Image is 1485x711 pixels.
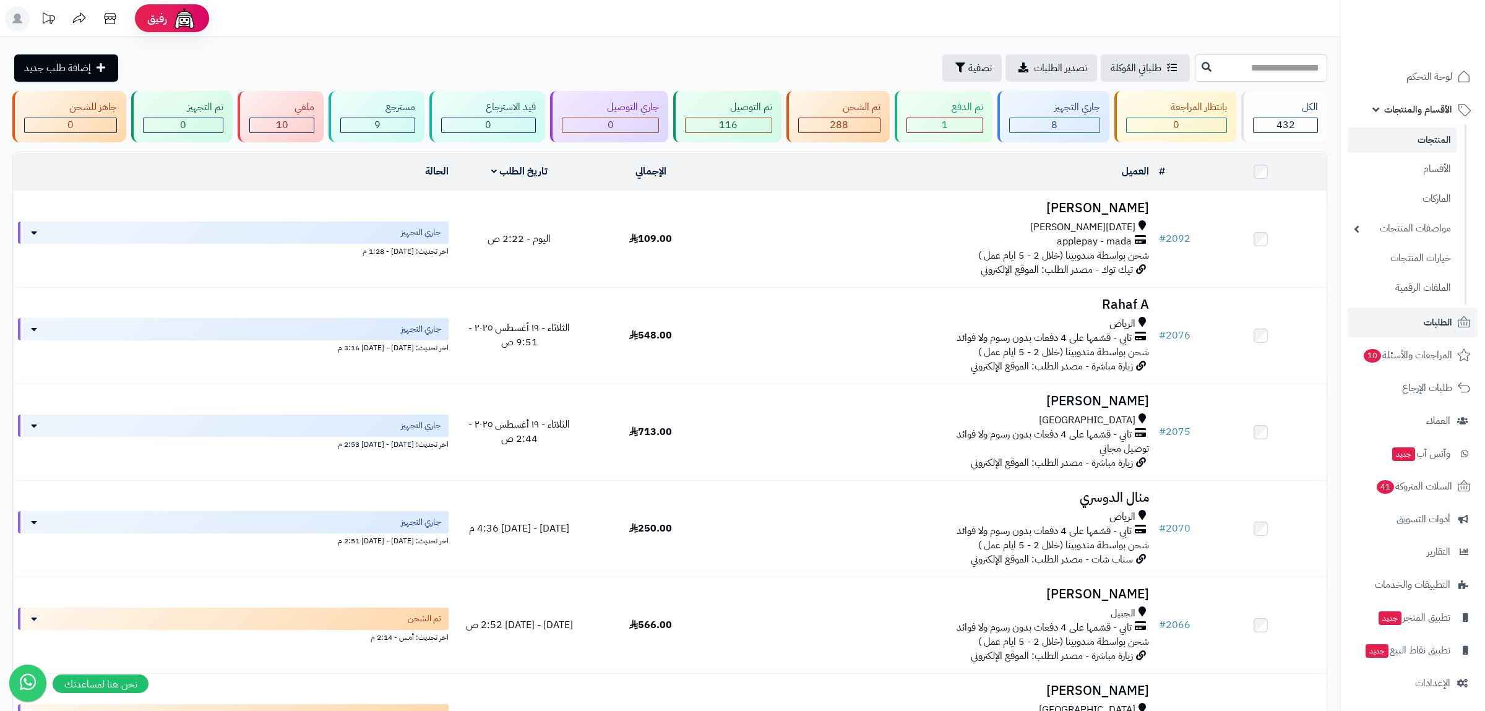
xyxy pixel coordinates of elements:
span: 8 [1051,118,1057,132]
span: 432 [1276,118,1295,132]
span: applepay - mada [1057,235,1132,249]
div: تم الشحن [798,100,881,114]
span: جاري التجهيز [401,226,441,239]
div: اخر تحديث: [DATE] - [DATE] 3:16 م [18,340,449,353]
a: المراجعات والأسئلة10 [1348,340,1478,370]
h3: [PERSON_NAME] [721,394,1149,408]
div: تم التوصيل [685,100,772,114]
div: جاري التجهيز [1009,100,1100,114]
span: 10 [1364,349,1381,363]
div: 1 [907,118,983,132]
span: تيك توك - مصدر الطلب: الموقع الإلكتروني [981,262,1133,277]
span: # [1159,521,1166,536]
span: تصدير الطلبات [1034,61,1087,75]
div: 0 [144,118,223,132]
span: 566.00 [629,618,672,632]
div: ملغي [249,100,314,114]
span: شحن بواسطة مندوبينا (خلال 2 - 5 ايام عمل ) [978,634,1149,649]
span: الرياض [1109,510,1135,524]
span: # [1159,328,1166,343]
div: 8 [1010,118,1100,132]
a: مسترجع 9 [326,91,427,142]
div: اخر تحديث: [DATE] - [DATE] 2:51 م [18,533,449,546]
span: 10 [276,118,288,132]
a: إضافة طلب جديد [14,54,118,82]
span: إضافة طلب جديد [24,61,91,75]
span: الثلاثاء - ١٩ أغسطس ٢٠٢٥ - 2:44 ص [468,417,570,446]
span: الطلبات [1424,314,1452,331]
span: 116 [719,118,738,132]
a: تم الدفع 1 [892,91,995,142]
a: طلبات الإرجاع [1348,373,1478,403]
div: جاري التوصيل [562,100,659,114]
div: اخر تحديث: [DATE] - 1:28 م [18,244,449,257]
a: مواصفات المنتجات [1348,215,1457,242]
span: أدوات التسويق [1397,511,1450,528]
span: # [1159,424,1166,439]
a: العملاء [1348,406,1478,436]
a: تم الشحن 288 [784,91,893,142]
a: الملفات الرقمية [1348,275,1457,301]
span: 0 [67,118,74,132]
div: قيد الاسترجاع [441,100,536,114]
span: [GEOGRAPHIC_DATA] [1039,413,1135,428]
h3: [PERSON_NAME] [721,684,1149,698]
span: 0 [608,118,614,132]
a: تطبيق المتجرجديد [1348,603,1478,632]
a: بانتظار المراجعة 0 [1112,91,1239,142]
div: 10 [250,118,314,132]
span: 288 [830,118,848,132]
span: طلبات الإرجاع [1402,379,1452,397]
span: شحن بواسطة مندوبينا (خلال 2 - 5 ايام عمل ) [978,248,1149,263]
span: سناب شات - مصدر الطلب: الموقع الإلكتروني [971,552,1133,567]
a: الإجمالي [635,164,666,179]
span: 0 [1173,118,1179,132]
div: 0 [25,118,116,132]
div: بانتظار المراجعة [1126,100,1228,114]
a: التطبيقات والخدمات [1348,570,1478,600]
a: #2066 [1159,618,1190,632]
span: 0 [180,118,186,132]
span: المراجعات والأسئلة [1362,347,1452,364]
span: زيارة مباشرة - مصدر الطلب: الموقع الإلكتروني [971,359,1133,374]
div: اخر تحديث: [DATE] - [DATE] 2:53 م [18,437,449,450]
span: تصفية [968,61,992,75]
div: تم التجهيز [143,100,224,114]
a: وآتس آبجديد [1348,439,1478,468]
span: شحن بواسطة مندوبينا (خلال 2 - 5 ايام عمل ) [978,538,1149,553]
span: الثلاثاء - ١٩ أغسطس ٢٠٢٥ - 9:51 ص [468,321,570,350]
span: الرياض [1109,317,1135,331]
span: تطبيق المتجر [1377,609,1450,626]
span: 713.00 [629,424,672,439]
span: تابي - قسّمها على 4 دفعات بدون رسوم ولا فوائد [957,331,1132,345]
a: ملغي 10 [235,91,326,142]
span: جديد [1379,611,1401,625]
span: زيارة مباشرة - مصدر الطلب: الموقع الإلكتروني [971,649,1133,663]
span: تابي - قسّمها على 4 دفعات بدون رسوم ولا فوائد [957,524,1132,538]
span: جديد [1392,447,1415,461]
a: لوحة التحكم [1348,62,1478,92]
span: جاري التجهيز [401,516,441,528]
span: العملاء [1426,412,1450,429]
span: الإعدادات [1415,674,1450,692]
div: 116 [686,118,772,132]
a: الإعدادات [1348,668,1478,698]
a: # [1159,164,1165,179]
h3: [PERSON_NAME] [721,201,1149,215]
a: خيارات المنتجات [1348,245,1457,272]
div: 0 [1127,118,1227,132]
img: ai-face.png [172,6,197,31]
h3: Rahaf A [721,298,1149,312]
a: طلباتي المُوكلة [1101,54,1190,82]
span: التقارير [1427,543,1450,561]
span: جاري التجهيز [401,323,441,335]
a: العميل [1122,164,1149,179]
span: وآتس آب [1391,445,1450,462]
a: الحالة [425,164,449,179]
h3: [PERSON_NAME] [721,587,1149,601]
span: لوحة التحكم [1406,68,1452,85]
span: 41 [1377,480,1394,494]
span: 548.00 [629,328,672,343]
span: [DATE][PERSON_NAME] [1030,220,1135,235]
span: شحن بواسطة مندوبينا (خلال 2 - 5 ايام عمل ) [978,345,1149,360]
